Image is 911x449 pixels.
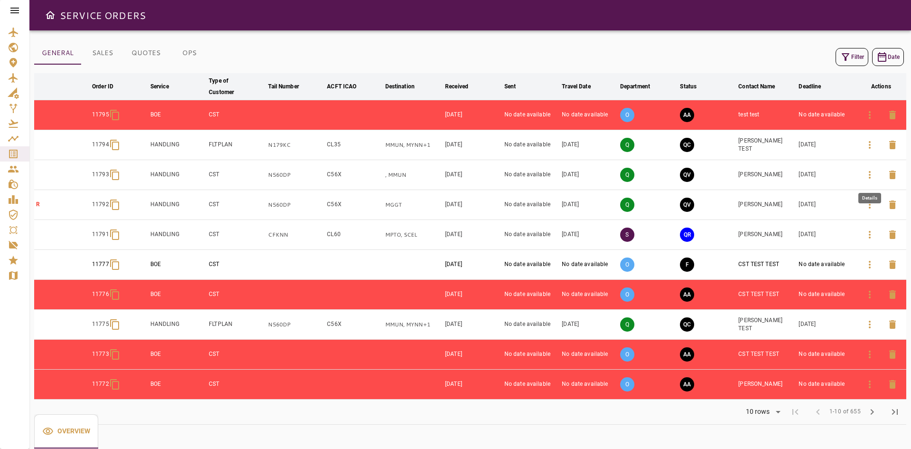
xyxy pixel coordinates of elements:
[36,201,88,209] p: R
[797,280,855,310] td: No date available
[680,81,709,92] span: Status
[736,100,797,130] td: test test
[81,42,124,65] button: SALES
[207,370,266,400] td: CST
[797,160,855,190] td: [DATE]
[443,160,502,190] td: [DATE]
[268,81,311,92] span: Tail Number
[92,141,109,149] p: 11794
[207,220,266,250] td: CST
[680,198,694,212] button: QUOTE VALIDATED
[385,321,442,329] p: MMUN, MYNN, MGGT
[836,48,868,66] button: Filter
[858,193,881,216] button: Details
[34,414,98,449] button: Overview
[858,313,881,336] button: Details
[504,81,516,92] div: Sent
[502,340,560,370] td: No date available
[736,190,797,220] td: [PERSON_NAME]
[736,220,797,250] td: [PERSON_NAME]
[502,220,560,250] td: No date available
[797,370,855,400] td: No date available
[560,190,618,220] td: [DATE]
[883,401,906,423] span: Last Page
[385,81,415,92] div: Destination
[562,81,603,92] span: Travel Date
[620,81,662,92] span: Department
[149,250,207,280] td: BOE
[502,100,560,130] td: No date available
[560,220,618,250] td: [DATE]
[207,310,266,340] td: FLTPLAN
[738,81,787,92] span: Contact Name
[736,280,797,310] td: CST TEST TEST
[560,370,618,400] td: No date available
[881,223,904,246] button: Delete
[445,81,468,92] div: Received
[149,130,207,160] td: HANDLING
[881,104,904,126] button: Delete
[620,108,634,122] p: O
[149,340,207,370] td: BOE
[149,190,207,220] td: HANDLING
[736,310,797,340] td: [PERSON_NAME] TEST
[680,377,694,392] button: AWAITING ASSIGNMENT
[443,340,502,370] td: [DATE]
[385,231,442,239] p: MPTO, SCEL
[385,201,442,209] p: MGGT
[268,141,323,149] p: N179KC
[736,340,797,370] td: CST TEST TEST
[797,340,855,370] td: No date available
[881,253,904,276] button: Delete
[268,81,298,92] div: Tail Number
[858,373,881,396] button: Details
[168,42,211,65] button: OPS
[268,201,323,209] p: N560DP
[207,250,266,280] td: CST
[327,81,356,92] div: ACFT ICAO
[207,130,266,160] td: FLTPLAN
[680,81,697,92] div: Status
[680,258,694,272] button: FINAL
[443,190,502,220] td: [DATE]
[620,168,634,182] p: Q
[149,100,207,130] td: BOE
[443,250,502,280] td: [DATE]
[92,171,109,179] p: 11793
[268,171,323,179] p: N560DP
[797,220,855,250] td: [DATE]
[560,340,618,370] td: No date available
[92,201,109,209] p: 11792
[207,340,266,370] td: CST
[445,81,481,92] span: Received
[92,81,126,92] span: Order ID
[680,287,694,302] button: AWAITING ASSIGNMENT
[443,310,502,340] td: [DATE]
[92,380,109,388] p: 11772
[325,220,383,250] td: CL60
[149,310,207,340] td: HANDLING
[620,317,634,332] p: Q
[881,283,904,306] button: Delete
[858,223,881,246] button: Details
[858,253,881,276] button: Details
[680,108,694,122] button: AWAITING ASSIGNMENT
[620,198,634,212] p: Q
[502,280,560,310] td: No date available
[149,280,207,310] td: BOE
[881,373,904,396] button: Delete
[740,405,784,419] div: 10 rows
[268,231,323,239] p: CFKNN
[207,160,266,190] td: CST
[799,81,833,92] span: Deadline
[207,100,266,130] td: CST
[807,401,829,423] span: Previous Page
[881,313,904,336] button: Delete
[680,138,694,152] button: QUOTE CREATED
[325,130,383,160] td: CL35
[620,287,634,302] p: O
[889,406,901,418] span: last_page
[620,138,634,152] p: Q
[92,320,109,328] p: 11775
[502,250,560,280] td: No date available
